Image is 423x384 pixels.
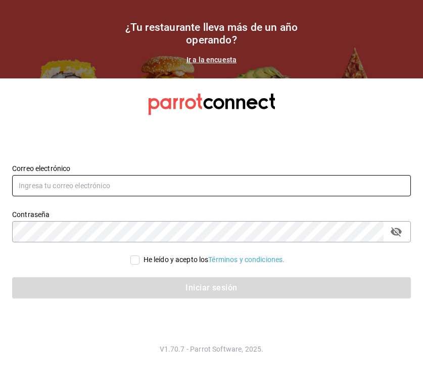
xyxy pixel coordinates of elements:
a: Términos y condiciones. [208,255,285,264]
button: passwordField [388,223,405,240]
label: Contraseña [12,211,411,218]
h1: ¿Tu restaurante lleva más de un año operando? [111,21,313,47]
label: Correo electrónico [12,165,411,172]
input: Ingresa tu correo electrónico [12,175,411,196]
p: V1.70.7 - Parrot Software, 2025. [12,344,411,354]
a: Ir a la encuesta [186,56,237,64]
div: He leído y acepto los [144,254,285,265]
